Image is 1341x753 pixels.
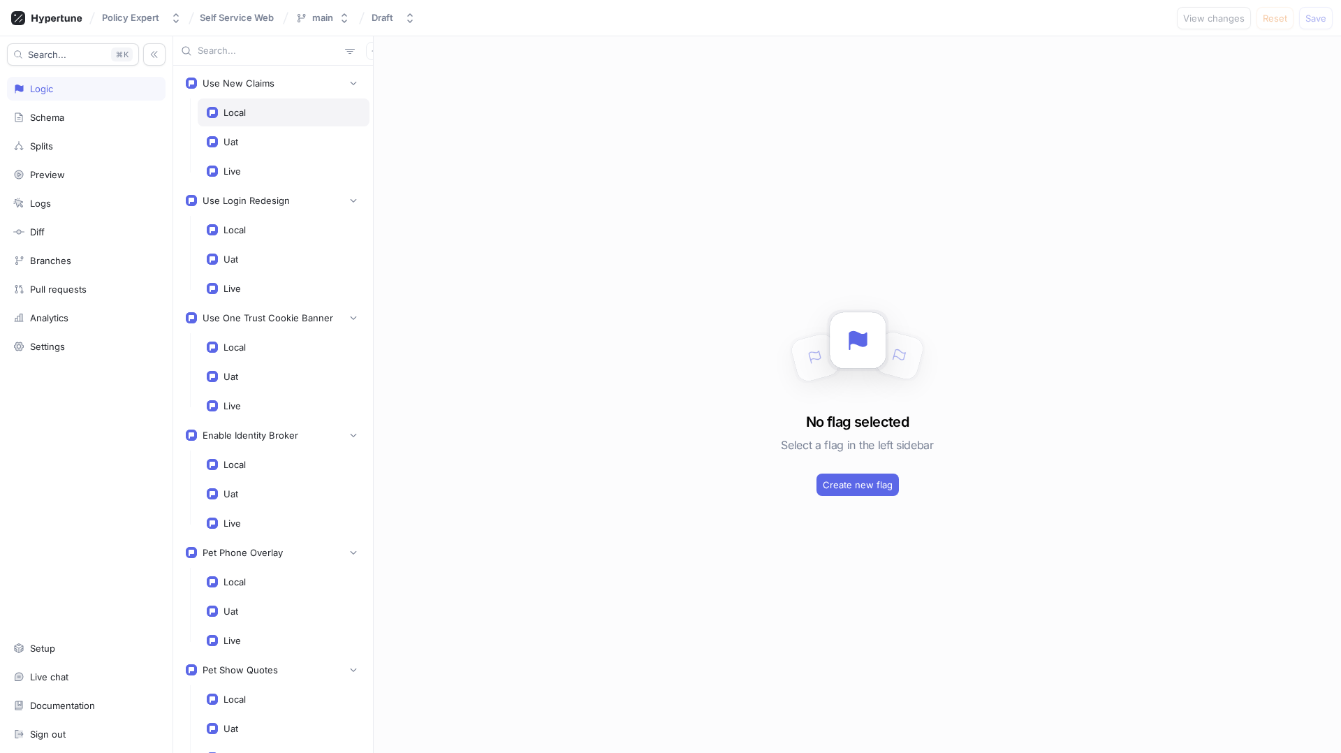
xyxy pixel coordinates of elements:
span: Save [1305,14,1326,22]
div: Documentation [30,700,95,711]
button: Search...K [7,43,139,66]
div: Setup [30,643,55,654]
div: Live [223,283,241,294]
div: Splits [30,140,53,152]
div: Local [223,224,246,235]
div: Local [223,694,246,705]
button: Policy Expert [96,6,187,29]
div: Policy Expert [102,12,159,24]
div: Use Login Redesign [203,195,290,206]
div: Pet Phone Overlay [203,547,283,558]
div: K [111,47,133,61]
button: Save [1299,7,1333,29]
span: Search... [28,50,66,59]
div: Branches [30,255,71,266]
input: Search... [198,44,339,58]
div: Live [223,635,241,646]
div: main [312,12,333,24]
div: Logic [30,83,53,94]
div: Uat [223,136,238,147]
div: Settings [30,341,65,352]
button: main [290,6,356,29]
span: Create new flag [823,481,893,489]
div: Uat [223,606,238,617]
div: Enable Identity Broker [203,430,298,441]
div: Sign out [30,729,66,740]
div: Uat [223,723,238,734]
button: Reset [1256,7,1294,29]
div: Live [223,518,241,529]
button: Draft [366,6,421,29]
div: Live [223,166,241,177]
div: Draft [372,12,393,24]
div: Live [223,400,241,411]
div: Pull requests [30,284,87,295]
div: Local [223,576,246,587]
button: Create new flag [816,474,899,496]
div: Use New Claims [203,78,274,89]
span: View changes [1183,14,1245,22]
div: Pet Show Quotes [203,664,278,675]
div: Uat [223,488,238,499]
h5: Select a flag in the left sidebar [781,432,933,458]
a: Documentation [7,694,166,717]
div: Local [223,342,246,353]
div: Schema [30,112,64,123]
div: Diff [30,226,45,237]
div: Preview [30,169,65,180]
div: Use One Trust Cookie Banner [203,312,333,323]
div: Logs [30,198,51,209]
div: Uat [223,254,238,265]
span: Reset [1263,14,1287,22]
button: View changes [1177,7,1251,29]
div: Local [223,459,246,470]
h3: No flag selected [806,411,909,432]
div: Local [223,107,246,118]
div: Analytics [30,312,68,323]
div: Live chat [30,671,68,682]
span: Self Service Web [200,13,274,22]
div: Uat [223,371,238,382]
